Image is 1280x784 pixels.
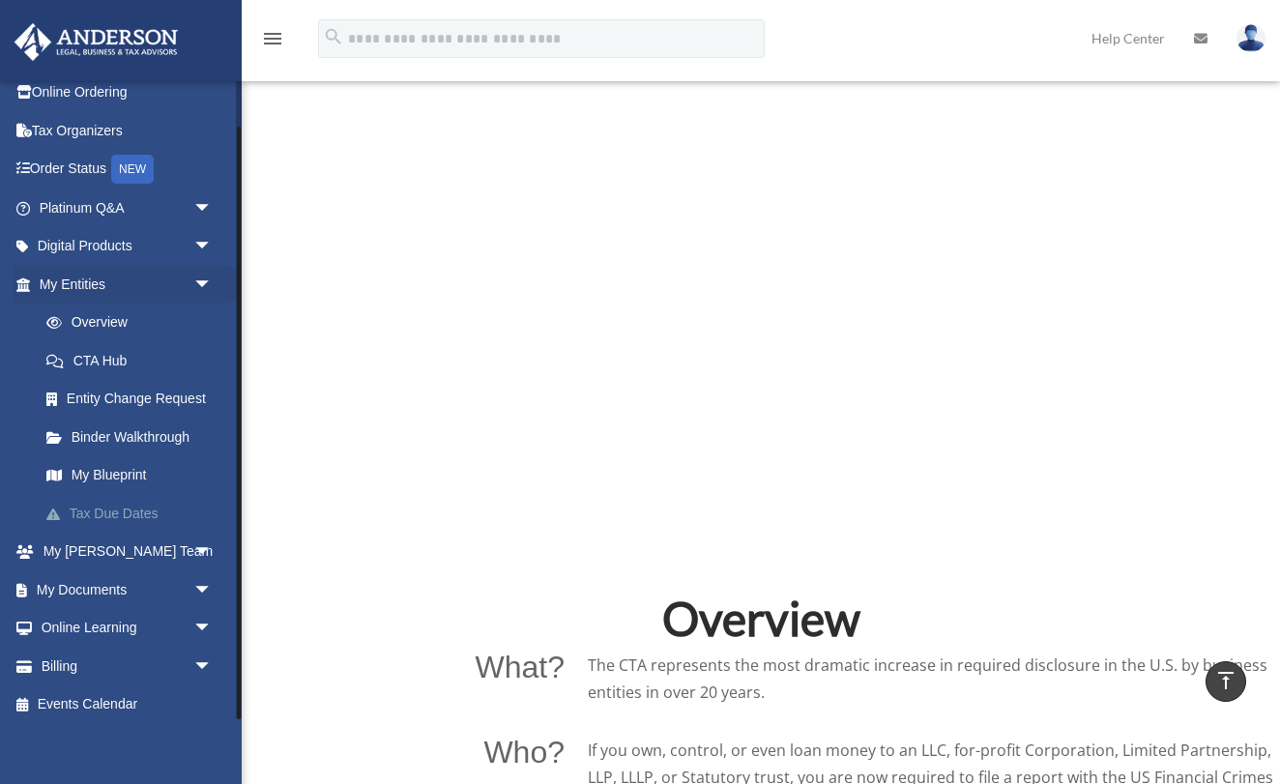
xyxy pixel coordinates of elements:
a: My Blueprint [27,456,242,495]
div: NEW [111,155,154,184]
a: Events Calendar [14,685,242,724]
a: menu [261,34,284,50]
i: menu [261,27,284,50]
span: arrow_drop_down [193,570,232,610]
img: User Pic [1236,24,1265,52]
a: Online Learningarrow_drop_down [14,609,242,648]
span: arrow_drop_down [193,533,232,572]
a: Digital Productsarrow_drop_down [14,227,242,266]
p: What? [476,652,565,682]
a: Order StatusNEW [14,150,242,189]
p: Who? [483,737,565,768]
a: My Documentsarrow_drop_down [14,570,242,609]
a: Overview [27,304,242,342]
a: Tax Due Dates [27,494,242,533]
a: My [PERSON_NAME] Teamarrow_drop_down [14,533,242,571]
a: Online Ordering [14,73,242,112]
p: The CTA represents the most dramatic increase in required disclosure in the U.S. by business enti... [588,652,1280,706]
span: arrow_drop_down [193,189,232,228]
a: Billingarrow_drop_down [14,647,242,685]
a: My Entitiesarrow_drop_down [14,265,242,304]
a: CTA Hub [27,341,232,380]
i: vertical_align_top [1214,669,1237,692]
span: arrow_drop_down [193,647,232,686]
a: vertical_align_top [1206,661,1246,702]
span: arrow_drop_down [193,265,232,305]
a: Tax Organizers [14,111,242,150]
iframe: Important Update: Corporate Transparency Act, Beneficial Ownership Information Reporting and Self... [345,92,1176,559]
a: Entity Change Request [27,380,242,419]
a: Binder Walkthrough [27,418,242,456]
span: arrow_drop_down [193,227,232,267]
a: Platinum Q&Aarrow_drop_down [14,189,242,227]
span: arrow_drop_down [193,609,232,649]
h2: Overview [242,595,1280,652]
img: Anderson Advisors Platinum Portal [9,23,184,61]
i: search [323,26,344,47]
